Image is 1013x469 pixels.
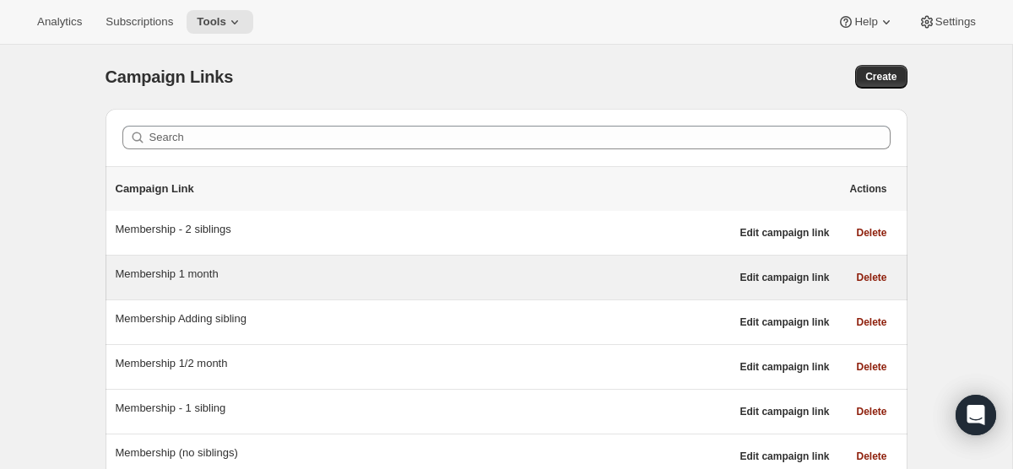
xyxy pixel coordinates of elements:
button: Edit campaign link [729,445,839,468]
span: Help [854,15,877,29]
button: Edit campaign link [729,310,839,334]
button: Analytics [27,10,92,34]
button: Create [855,65,907,89]
button: Delete [846,400,897,423]
span: Analytics [37,15,82,29]
span: Edit campaign link [739,405,829,418]
button: Delete [846,445,897,468]
span: Campaign Links [106,67,234,86]
span: Edit campaign link [739,271,829,284]
button: Settings [908,10,986,34]
span: Delete [856,271,886,284]
button: Actions [839,177,897,201]
button: Delete [846,355,897,379]
div: Membership - 2 siblings [116,221,730,238]
span: Settings [935,15,976,29]
span: Edit campaign link [739,360,829,374]
div: Open Intercom Messenger [956,395,996,435]
div: Membership 1/2 month [116,355,730,372]
div: Membership - 1 sibling [116,400,730,417]
button: Subscriptions [95,10,183,34]
button: Delete [846,310,897,334]
input: Search [149,126,891,149]
button: Edit campaign link [729,266,839,289]
span: Actions [849,182,886,196]
button: Tools [187,10,253,34]
span: Delete [856,226,886,240]
span: Delete [856,315,886,329]
button: Edit campaign link [729,221,839,245]
button: Delete [846,221,897,245]
button: Help [827,10,904,34]
span: Create [865,70,897,84]
button: Edit campaign link [729,355,839,379]
button: Delete [846,266,897,289]
span: Edit campaign link [739,226,829,240]
p: Campaign Link [116,181,840,197]
span: Edit campaign link [739,450,829,463]
span: Delete [856,450,886,463]
span: Subscriptions [106,15,173,29]
span: Delete [856,405,886,418]
span: Delete [856,360,886,374]
div: Membership 1 month [116,266,730,283]
button: Edit campaign link [729,400,839,423]
div: Membership (no siblings) [116,445,730,461]
span: Edit campaign link [739,315,829,329]
div: Membership Adding sibling [116,310,730,327]
span: Tools [197,15,226,29]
